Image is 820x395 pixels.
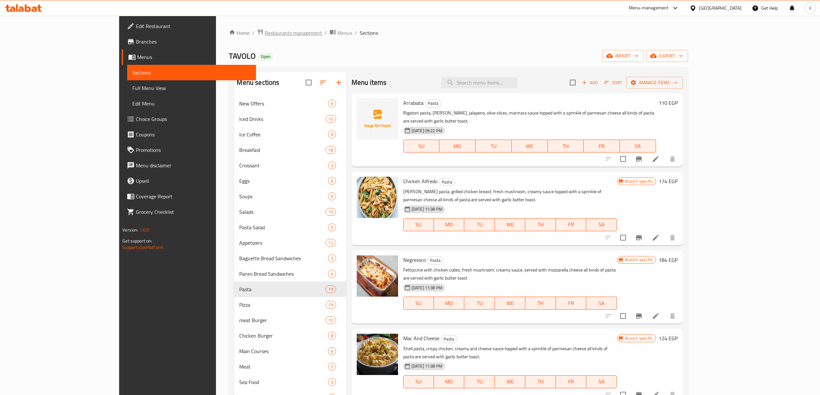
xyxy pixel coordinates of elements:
span: Restaurants management [265,29,322,37]
span: Branches [136,38,251,45]
span: FR [559,299,584,308]
button: FR [556,218,586,231]
span: Sort [604,79,622,86]
span: TU [467,377,492,386]
span: SU [406,377,431,386]
button: WE [495,375,525,388]
div: items [328,162,336,169]
a: Menus [330,29,352,37]
button: MO [439,140,476,153]
span: Sort sections [315,75,331,90]
div: items [328,378,336,386]
div: meat Burger [239,316,325,324]
img: Arrabiata [357,98,398,140]
button: delete [665,230,680,245]
div: meat Burger10 [234,312,346,328]
button: TU [464,218,495,231]
div: Pasta [441,335,457,343]
div: Menu-management [629,4,669,12]
div: items [325,208,336,216]
button: Branch-specific-item [631,308,647,324]
span: 6 [328,178,336,184]
div: Pasta Salad5 [234,220,346,235]
span: Upsell [136,177,251,185]
div: Iced Drinks10 [234,111,346,127]
div: items [325,146,336,154]
span: 19 [326,302,335,308]
span: 1.0.0 [139,226,149,234]
button: Add section [331,75,346,90]
span: Select all sections [302,76,315,89]
span: Version: [122,226,138,234]
div: items [328,223,336,231]
a: Edit Restaurant [122,18,256,34]
span: 5 [328,364,336,370]
p: Fettuccine with chicken cubes, fresh mushroom, creamy sauce, served with mozzarella cheese all ki... [403,266,617,282]
button: TH [525,297,556,310]
span: Add [581,79,599,86]
input: search [441,77,518,88]
div: Sea Food [239,378,328,386]
span: 10 [326,209,335,215]
span: Coupons [136,131,251,138]
span: import [608,52,639,60]
div: Pasta [439,178,455,186]
p: Rigatoni pasta, [PERSON_NAME], jalapeno, olive slices, marinara sauce topped with a sprinkle of p... [403,109,656,125]
a: Restaurants management [257,29,322,37]
span: TH [528,220,553,229]
button: TH [548,140,584,153]
button: SA [586,375,617,388]
span: Branch specific [622,335,656,341]
div: items [325,301,336,309]
span: 4 [328,271,336,277]
button: WE [495,218,525,231]
span: TU [467,299,492,308]
div: items [328,347,336,355]
span: Pasta Salad [239,223,328,231]
span: Breakfast [239,146,325,154]
span: 18 [326,147,335,153]
span: Pasta [427,257,443,264]
button: export [646,50,688,62]
span: Edit Menu [132,100,251,107]
img: Negressco [357,255,398,297]
a: Branches [122,34,256,49]
p: [PERSON_NAME] pasta, grilled chicken breast, fresh mushroom, creamy sauce topped with a sprinkle ... [403,188,617,204]
span: WE [514,142,545,151]
span: Ice Coffee [239,131,328,138]
button: Add [579,78,600,88]
span: TU [478,142,509,151]
span: Edit Restaurant [136,22,251,30]
button: MO [434,375,464,388]
div: items [328,131,336,138]
div: items [328,270,336,278]
div: Pizza19 [234,297,346,312]
span: Eggs [239,177,328,185]
button: delete [665,151,680,167]
div: Chicken Burger8 [234,328,346,343]
span: export [651,52,683,60]
div: Salads10 [234,204,346,220]
a: Menus [122,49,256,65]
button: Branch-specific-item [631,230,647,245]
img: Chicken Alfredo [357,177,398,218]
span: Choice Groups [136,115,251,123]
span: Select to update [616,152,630,166]
button: Sort [603,78,624,88]
a: Upsell [122,173,256,189]
div: Iced Drinks [239,115,325,123]
span: Branch specific [622,257,656,263]
button: SU [403,375,434,388]
div: items [328,193,336,200]
span: Menu disclaimer [136,162,251,169]
span: Main Courses [239,347,328,355]
div: Meat5 [234,359,346,374]
span: Sections [360,29,378,37]
span: 3 [328,163,336,169]
span: Select to update [616,309,630,323]
span: 19 [326,286,335,292]
div: items [325,239,336,247]
div: Pizza [239,301,325,309]
div: Appetizers12 [234,235,346,251]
